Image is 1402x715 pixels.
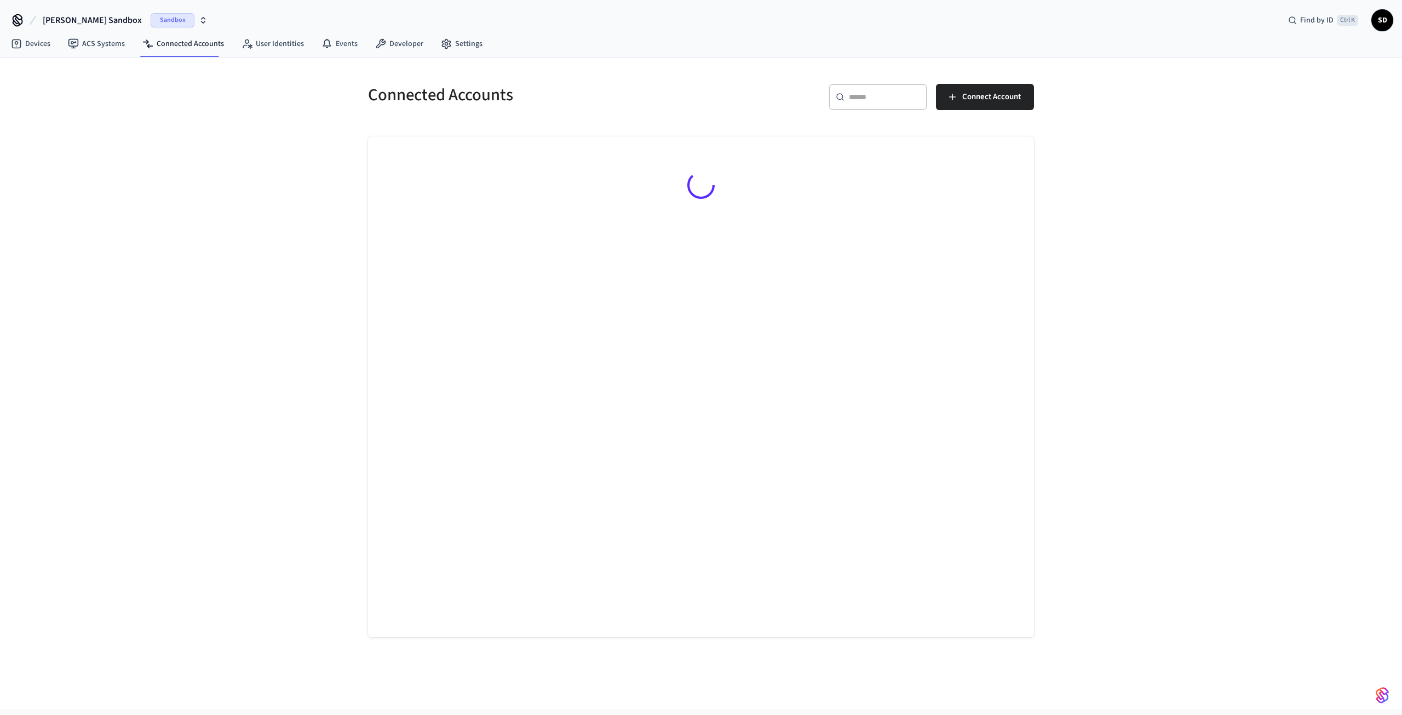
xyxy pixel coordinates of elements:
a: Settings [432,34,491,54]
a: Connected Accounts [134,34,233,54]
a: Events [313,34,366,54]
a: User Identities [233,34,313,54]
a: Developer [366,34,432,54]
a: ACS Systems [59,34,134,54]
span: Find by ID [1300,15,1334,26]
a: Devices [2,34,59,54]
span: Sandbox [151,13,194,27]
button: Connect Account [936,84,1034,110]
span: Ctrl K [1337,15,1358,26]
span: [PERSON_NAME] Sandbox [43,14,142,27]
img: SeamLogoGradient.69752ec5.svg [1376,687,1389,704]
div: Find by IDCtrl K [1279,10,1367,30]
span: Connect Account [962,90,1021,104]
button: SD [1371,9,1393,31]
span: SD [1372,10,1392,30]
h5: Connected Accounts [368,84,694,106]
